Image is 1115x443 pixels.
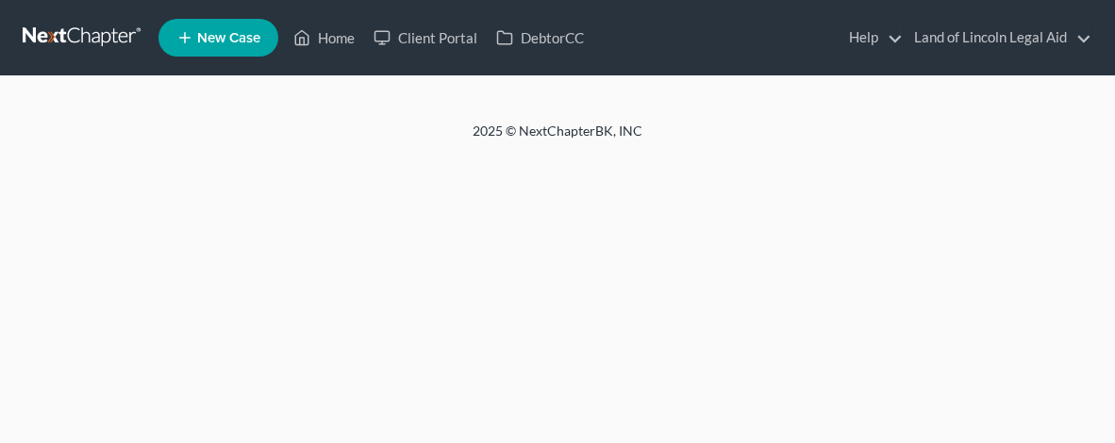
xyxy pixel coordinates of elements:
[487,21,593,55] a: DebtorCC
[158,19,278,57] new-legal-case-button: New Case
[284,21,364,55] a: Home
[905,21,1091,55] a: Land of Lincoln Legal Aid
[105,122,1010,156] div: 2025 © NextChapterBK, INC
[364,21,487,55] a: Client Portal
[840,21,903,55] a: Help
